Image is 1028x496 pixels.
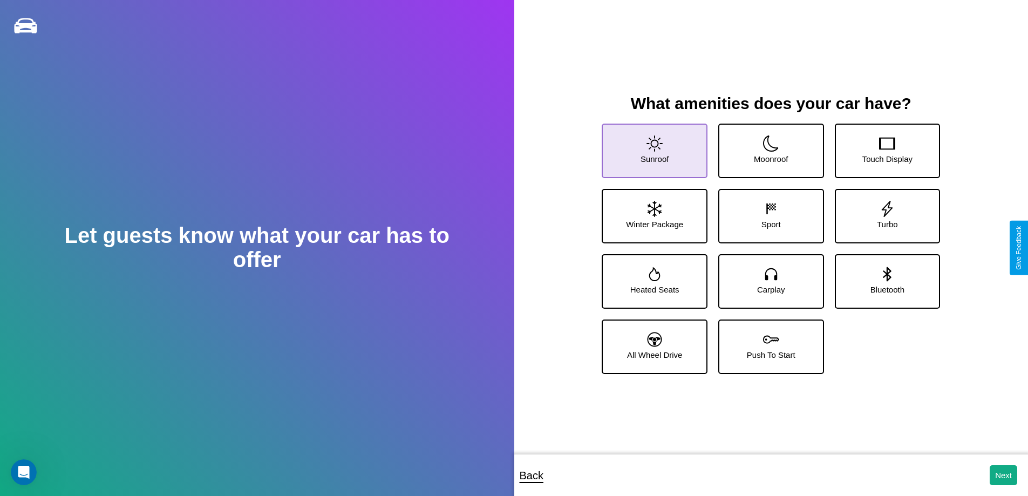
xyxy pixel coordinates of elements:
p: Push To Start [747,348,795,362]
p: Moonroof [754,152,788,166]
p: Bluetooth [870,282,904,297]
p: Carplay [757,282,785,297]
div: Give Feedback [1015,226,1023,270]
p: All Wheel Drive [627,348,683,362]
p: Back [520,466,543,485]
p: Winter Package [626,217,683,232]
h3: What amenities does your car have? [591,94,951,113]
p: Sport [761,217,781,232]
button: Next [990,465,1017,485]
p: Touch Display [862,152,913,166]
iframe: Intercom live chat [11,459,37,485]
p: Turbo [877,217,898,232]
p: Sunroof [641,152,669,166]
h2: Let guests know what your car has to offer [51,223,462,272]
p: Heated Seats [630,282,679,297]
